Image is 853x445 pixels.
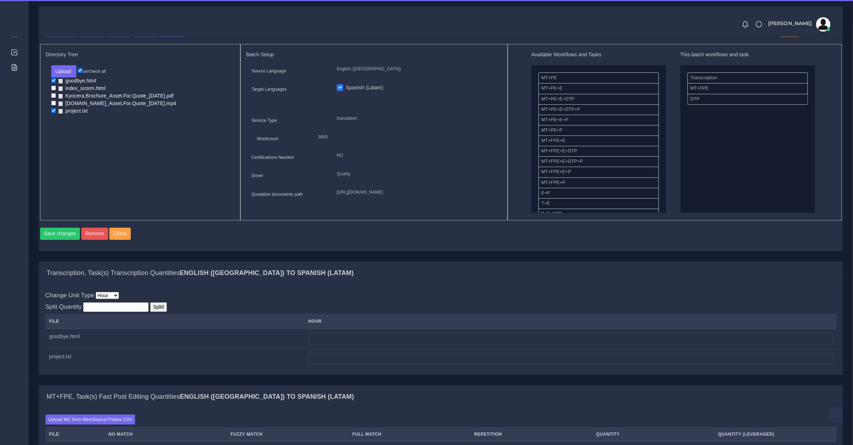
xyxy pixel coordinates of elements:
[349,427,470,442] th: Full Match
[816,17,830,32] img: avatar
[81,228,110,240] a: Remove
[56,77,99,84] a: goodbye.html
[251,191,303,198] label: Quotation documents path
[39,385,843,408] div: MT+FPE, Task(s) Fast Post Editing QuantitiesEnglish ([GEOGRAPHIC_DATA]) TO Spanish (Latam)
[538,188,659,199] li: E+P
[337,65,497,73] p: English ([GEOGRAPHIC_DATA])
[687,94,808,105] li: DTP
[39,262,843,285] div: Transcription, Task(s) Transcription QuantitiesEnglish ([GEOGRAPHIC_DATA]) TO Spanish (Latam)
[251,86,287,93] label: Target Languages
[251,154,294,161] label: Certifications Needed
[538,177,659,188] li: MT+FPE+P
[687,83,808,94] li: MT+FPE
[470,427,592,442] th: Repetition
[538,198,659,209] li: T+E
[246,52,502,58] h5: Batch Setup
[51,65,77,77] button: Upload
[45,302,82,311] label: Split Quantity
[180,393,354,400] b: English ([GEOGRAPHIC_DATA]) TO Spanish (Latam)
[687,72,808,84] li: Transcription
[538,94,659,105] li: MT+PE+E+DTP
[227,427,349,442] th: Fuzzy Match
[56,93,176,99] a: Kyocera.Brochure_Asset.For.Quote_[DATE].pdf
[305,314,836,329] th: hour
[45,291,94,300] label: Change Unit Type
[765,17,833,32] a: [PERSON_NAME]avatar
[538,125,659,136] li: MT+PE+P
[768,21,812,26] span: [PERSON_NAME]
[257,136,278,142] label: Wordcount
[45,329,305,349] td: goodbye.html
[150,302,167,312] input: Split!
[337,115,497,122] p: translation
[109,228,131,240] button: Clone
[714,427,836,442] th: Quantity (Leveraged)
[47,269,354,277] h4: Transcription, Task(s) Transcription Quantities
[45,427,105,442] th: File
[538,136,659,146] li: MT+FPE+E
[593,427,714,442] th: Quantity
[251,172,263,179] label: Driver
[538,115,659,126] li: MT+PE+E+P
[56,100,179,107] a: [DOMAIN_NAME]_Asset.For.Quote_[DATE].mp4
[56,108,90,114] a: project.txt
[40,228,80,240] button: Save changes
[39,285,843,375] div: Transcription, Task(s) Transcription QuantitiesEnglish ([GEOGRAPHIC_DATA]) TO Spanish (Latam)
[78,68,82,73] input: un/check all
[45,314,305,329] th: File
[81,228,108,240] button: Remove
[538,167,659,177] li: MT+FPE+E+P
[45,415,135,424] label: Upload WC from MemSource/Trados CSV
[538,83,659,94] li: MT+PE+E
[318,133,491,141] p: 3665
[251,68,286,74] label: Source Language
[680,52,815,58] h5: This batch workflows and task
[105,427,226,442] th: No Match
[337,152,497,159] p: NO
[538,156,659,167] li: MT+FPE+E+DTP+P
[538,146,659,157] li: MT+FPE+E+DTP
[337,170,497,178] p: Quality
[179,269,354,276] b: English ([GEOGRAPHIC_DATA]) TO Spanish (Latam)
[109,228,132,240] a: Clone
[45,349,305,369] td: project.txt
[47,393,354,401] h4: MT+FPE, Task(s) Fast Post Editing Quantities
[56,85,108,92] a: index_scorm.html
[251,117,278,124] label: Service Type:
[346,84,383,91] label: Spanish (Latam)
[538,72,659,84] li: MT+PE
[531,52,666,58] h5: Available Workflows and Tasks
[337,189,497,196] p: [URL][DOMAIN_NAME]
[78,68,106,75] label: un/check all
[538,104,659,115] li: MT+PE+E+DTP+P
[46,52,235,58] h5: Directory Tree
[538,209,659,219] li: T+E+DTP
